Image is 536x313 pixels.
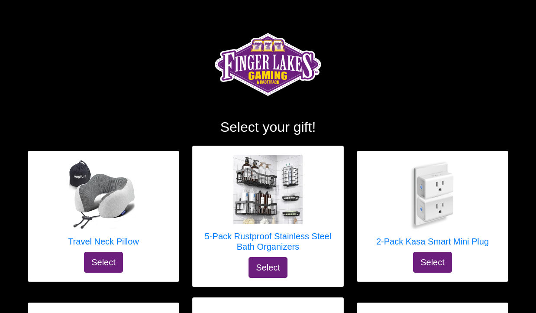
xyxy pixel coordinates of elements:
[249,257,287,278] button: Select
[68,236,139,247] h5: Travel Neck Pillow
[201,231,335,252] h5: 5-Pack Rustproof Stainless Steel Bath Organizers
[68,160,139,252] a: Travel Neck Pillow Travel Neck Pillow
[376,160,489,252] a: 2-Pack Kasa Smart Mini Plug 2-Pack Kasa Smart Mini Plug
[413,252,452,273] button: Select
[212,22,324,108] img: Logo
[398,160,467,229] img: 2-Pack Kasa Smart Mini Plug
[376,236,489,247] h5: 2-Pack Kasa Smart Mini Plug
[233,155,303,224] img: 5-Pack Rustproof Stainless Steel Bath Organizers
[84,252,123,273] button: Select
[69,160,138,229] img: Travel Neck Pillow
[28,119,508,135] h2: Select your gift!
[201,155,335,257] a: 5-Pack Rustproof Stainless Steel Bath Organizers 5-Pack Rustproof Stainless Steel Bath Organizers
